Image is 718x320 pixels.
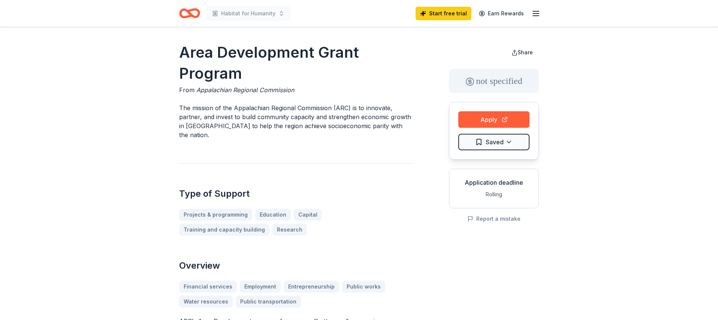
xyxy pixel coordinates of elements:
[449,69,539,93] div: not specified
[179,4,200,22] a: Home
[179,42,413,84] h1: Area Development Grant Program
[416,7,471,20] a: Start free trial
[455,178,533,187] div: Application deadline
[179,188,413,200] h2: Type of Support
[486,137,504,147] span: Saved
[221,9,275,18] span: Habitat for Humanity
[255,209,291,221] a: Education
[506,45,539,60] button: Share
[518,49,533,55] span: Share
[467,214,521,223] button: Report a mistake
[179,260,413,272] h2: Overview
[179,85,413,94] div: From
[455,190,533,199] div: Rolling
[272,224,307,236] a: Research
[179,209,252,221] a: Projects & programming
[294,209,322,221] a: Capital
[206,6,290,21] button: Habitat for Humanity
[179,224,269,236] a: Training and capacity building
[458,111,530,128] button: Apply
[196,86,294,94] span: Appalachian Regional Commission
[474,7,528,20] a: Earn Rewards
[458,134,530,150] button: Saved
[179,103,413,139] p: The mission of the Appalachian Regional Commission (ARC) is to innovate, partner, and invest to b...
